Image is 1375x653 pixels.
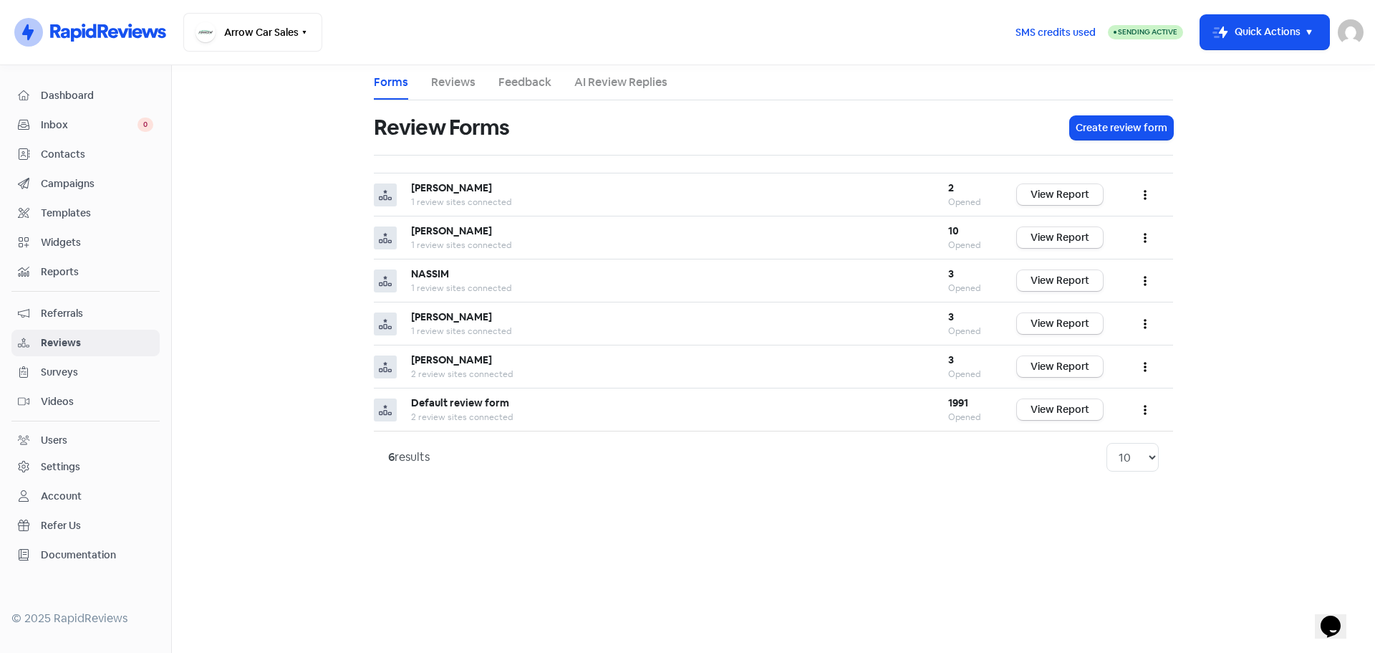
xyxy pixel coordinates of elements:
a: Contacts [11,141,160,168]
div: Opened [948,368,988,381]
b: [PERSON_NAME] [411,181,492,194]
a: Reviews [11,330,160,356]
span: 2 review sites connected [411,368,513,380]
a: Settings [11,454,160,480]
span: Documentation [41,548,153,563]
b: [PERSON_NAME] [411,353,492,366]
img: User [1338,19,1364,45]
b: Default review form [411,396,509,409]
b: NASSIM [411,267,449,280]
a: Sending Active [1108,24,1183,41]
div: Opened [948,196,988,209]
span: Reports [41,264,153,280]
div: Settings [41,459,80,475]
a: Reviews [431,74,476,91]
span: Dashboard [41,88,153,103]
h1: Review Forms [374,105,509,151]
span: 1 review sites connected [411,239,511,251]
a: View Report [1017,270,1103,291]
b: 2 [948,181,954,194]
a: Referrals [11,300,160,327]
b: 3 [948,310,954,323]
b: [PERSON_NAME] [411,310,492,323]
a: AI Review Replies [574,74,667,91]
span: Surveys [41,365,153,380]
a: Campaigns [11,171,160,197]
a: Surveys [11,359,160,386]
div: Opened [948,325,988,338]
a: Widgets [11,229,160,256]
span: 0 [137,118,153,132]
span: Reviews [41,335,153,351]
span: Sending Active [1118,27,1177,37]
b: 1991 [948,396,968,409]
a: View Report [1017,227,1103,248]
span: SMS credits used [1015,25,1096,40]
div: Account [41,489,82,504]
div: Users [41,433,67,448]
a: Reports [11,259,160,285]
a: View Report [1017,356,1103,377]
a: Documentation [11,542,160,568]
iframe: chat widget [1315,596,1361,639]
a: Templates [11,200,160,227]
span: Campaigns [41,176,153,191]
button: Create review form [1070,116,1173,140]
a: Dashboard [11,82,160,109]
div: Opened [948,239,988,252]
span: Refer Us [41,518,153,533]
a: Users [11,427,160,454]
a: Videos [11,389,160,415]
div: Opened [948,411,988,424]
span: Widgets [41,235,153,250]
span: Referrals [41,306,153,321]
b: 3 [948,267,954,280]
a: SMS credits used [1003,24,1108,39]
div: © 2025 RapidReviews [11,610,160,627]
a: Inbox 0 [11,112,160,138]
span: Templates [41,206,153,221]
button: Quick Actions [1200,15,1329,49]
span: 1 review sites connected [411,196,511,208]
a: Forms [374,74,408,91]
a: Feedback [498,74,551,91]
a: Account [11,483,160,510]
span: Contacts [41,147,153,162]
span: Videos [41,394,153,409]
span: 2 review sites connected [411,411,513,423]
b: 3 [948,353,954,366]
span: Inbox [41,118,137,133]
button: Arrow Car Sales [183,13,322,52]
span: 1 review sites connected [411,325,511,337]
span: 1 review sites connected [411,282,511,294]
a: Refer Us [11,513,160,539]
b: 10 [948,224,959,237]
div: Opened [948,282,988,295]
a: View Report [1017,313,1103,334]
strong: 6 [388,449,395,464]
a: View Report [1017,399,1103,420]
b: [PERSON_NAME] [411,224,492,237]
div: results [388,449,430,466]
a: View Report [1017,184,1103,205]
